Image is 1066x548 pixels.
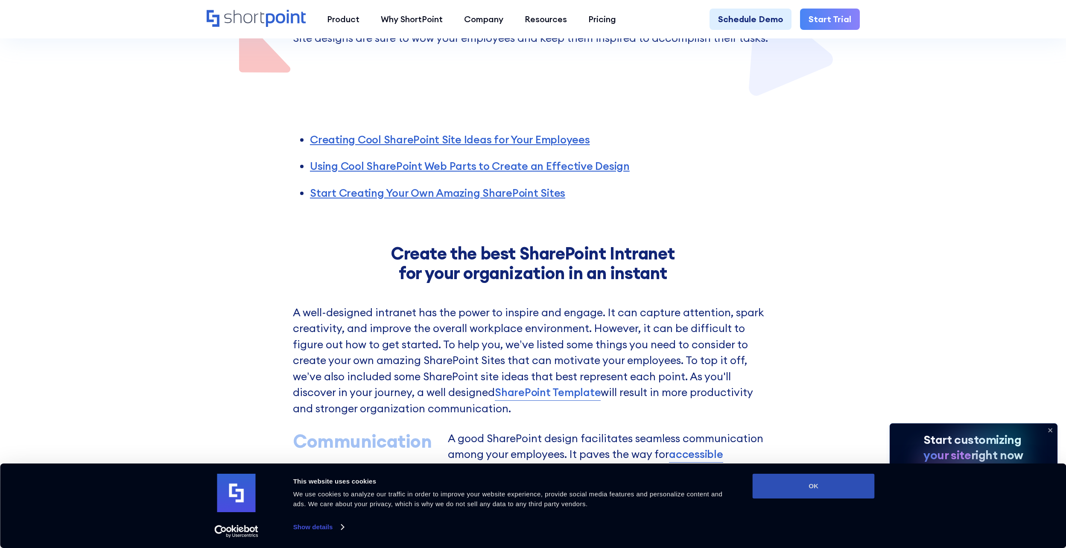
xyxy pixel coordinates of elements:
[381,13,443,26] div: Why ShortPoint
[310,159,630,173] a: Using Cool SharePoint Web Parts to Create an Effective Design
[800,9,860,30] a: Start Trial
[217,474,256,512] img: logo
[578,9,627,30] a: Pricing
[453,9,514,30] a: Company
[327,13,359,26] div: Product
[293,476,733,487] div: This website uses cookies
[293,490,723,507] span: We use cookies to analyze our traffic in order to improve your website experience, provide social...
[207,10,306,28] a: Home
[495,385,601,401] span: SharePoint Template
[464,13,503,26] div: Company
[669,446,723,463] a: accessible
[316,9,370,30] a: Product
[199,525,274,538] a: Usercentrics Cookiebot - opens in a new window
[514,9,578,30] a: Resources
[525,13,567,26] div: Resources
[370,9,453,30] a: Why ShortPoint
[293,305,773,417] p: A well-designed intranet has the power to inspire and engage. It can capture attention, spark cre...
[710,9,791,30] a: Schedule Demo
[310,186,565,200] a: Start Creating Your Own Amazing SharePoint Sites
[293,521,344,533] a: Show details
[588,13,616,26] div: Pricing
[753,474,875,498] button: OK
[293,431,436,452] div: Communication
[448,434,773,542] p: A good SharePoint design facilitates seamless communication among your employees. It paves the wa...
[391,242,675,284] strong: Create the best SharePoint Intranet for your organization in an instant
[310,133,590,146] a: Creating Cool SharePoint Site Ideas for Your Employees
